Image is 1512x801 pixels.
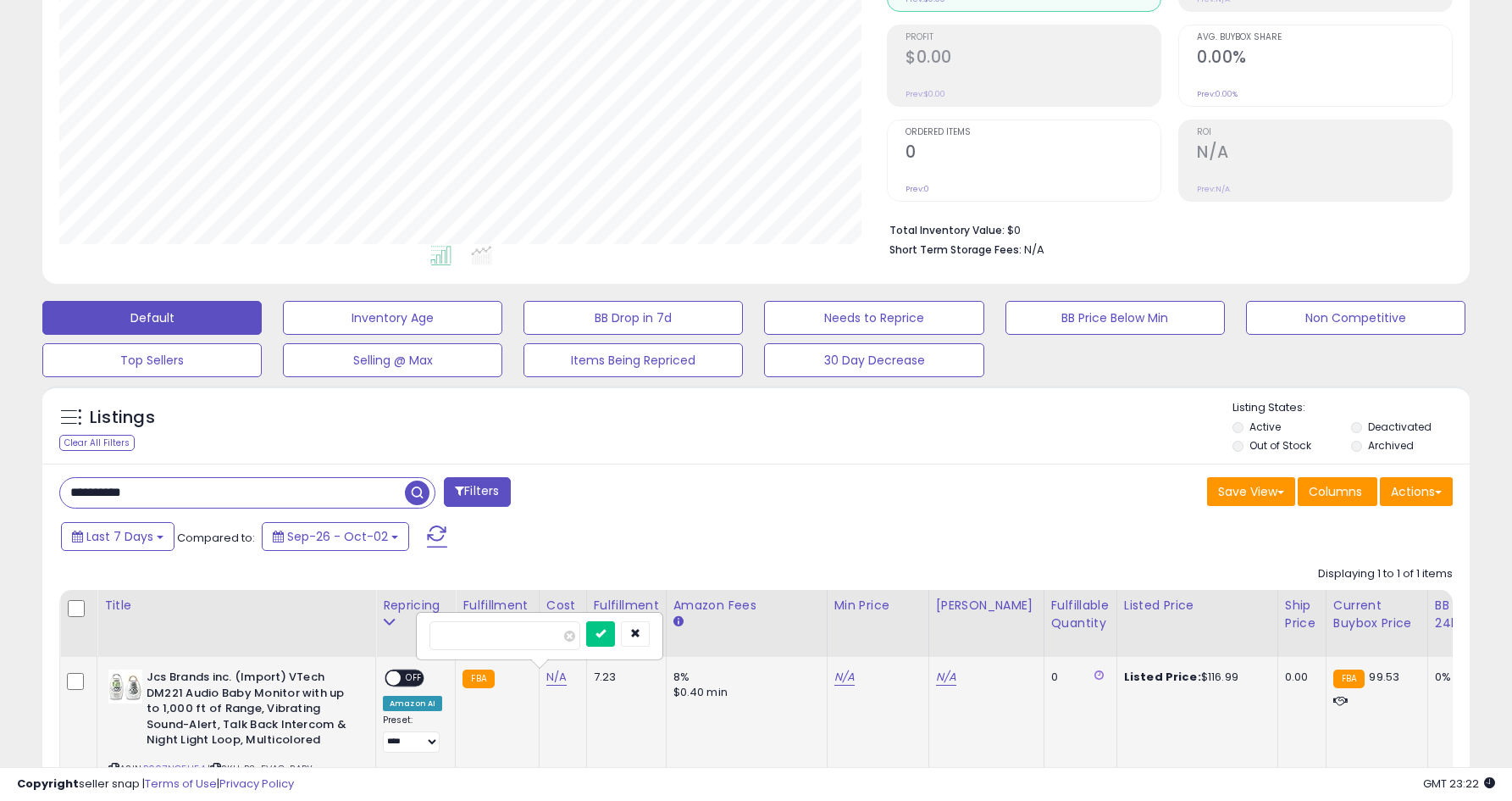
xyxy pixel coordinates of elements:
[262,522,409,551] button: Sep-26 - Oct-02
[90,406,155,430] h5: Listings
[462,670,494,688] small: FBA
[145,776,217,792] a: Terms of Use
[889,223,1005,237] b: Total Inventory Value:
[1051,670,1104,685] div: 0
[1246,301,1465,335] button: Non Competitive
[523,301,743,335] button: BB Drop in 7d
[1197,33,1452,42] span: Avg. Buybox Share
[1207,477,1295,506] button: Save View
[673,615,684,630] small: Amazon Fees.
[143,762,205,776] a: B007NG5UF4
[42,301,262,335] button: Default
[287,528,388,545] span: Sep-26 - Oct-02
[1232,400,1470,416] p: Listing States:
[1435,597,1497,632] div: BB Share 24h.
[1124,597,1271,615] div: Listed Price
[1298,477,1377,506] button: Columns
[1285,597,1319,632] div: Ship Price
[673,597,820,615] div: Amazon Fees
[523,343,743,377] button: Items Being Repriced
[1423,776,1495,792] span: 2025-10-10 23:22 GMT
[594,670,653,685] div: 7.23
[594,597,659,632] div: Fulfillment Cost
[906,128,1160,137] span: Ordered Items
[1024,242,1044,258] span: N/A
[147,670,352,753] b: Jcs Brands inc. (Import) VTech DM221 Audio Baby Monitor with up to 1,000 ft of Range, Vibrating S...
[1369,669,1399,685] span: 99.53
[889,219,1440,239] li: $0
[1197,184,1230,194] small: Prev: N/A
[906,142,1160,165] h2: 0
[1318,566,1453,582] div: Displaying 1 to 1 of 1 items
[59,435,135,451] div: Clear All Filters
[1051,597,1110,632] div: Fulfillable Quantity
[42,343,262,377] button: Top Sellers
[208,762,313,776] span: | SKU: B3-FVA8-BABY
[61,522,174,551] button: Last 7 Days
[906,33,1160,42] span: Profit
[906,184,929,194] small: Prev: 0
[283,301,502,335] button: Inventory Age
[673,685,814,700] div: $0.40 min
[17,776,79,792] strong: Copyright
[1249,420,1281,434] label: Active
[1197,142,1452,165] h2: N/A
[108,670,142,704] img: 41SdqvzVNuL._SL40_.jpg
[1285,670,1313,685] div: 0.00
[1124,669,1201,685] b: Listed Price:
[1124,670,1265,685] div: $116.99
[383,715,442,753] div: Preset:
[383,696,442,711] div: Amazon AI
[834,669,855,686] a: N/A
[546,669,567,686] a: N/A
[906,89,945,99] small: Prev: $0.00
[1368,438,1414,453] label: Archived
[546,597,579,615] div: Cost
[86,528,153,545] span: Last 7 Days
[1380,477,1453,506] button: Actions
[936,597,1037,615] div: [PERSON_NAME]
[1197,47,1452,70] h2: 0.00%
[1005,301,1225,335] button: BB Price Below Min
[1197,128,1452,137] span: ROI
[462,597,531,615] div: Fulfillment
[1435,670,1491,685] div: 0%
[889,242,1022,257] b: Short Term Storage Fees:
[283,343,502,377] button: Selling @ Max
[1368,420,1432,434] label: Deactivated
[104,597,368,615] div: Title
[906,47,1160,70] h2: $0.00
[834,597,922,615] div: Min Price
[673,670,814,685] div: 8%
[17,776,294,793] div: seller snap | |
[177,530,255,546] span: Compared to:
[401,671,428,686] span: OFF
[383,597,448,615] div: Repricing
[764,301,983,335] button: Needs to Reprice
[444,477,510,507] button: Filters
[936,669,956,686] a: N/A
[1249,438,1311,453] label: Out of Stock
[1333,670,1365,688] small: FBA
[1197,89,1238,99] small: Prev: 0.00%
[1309,483,1362,500] span: Columns
[1333,597,1421,632] div: Current Buybox Price
[764,343,983,377] button: 30 Day Decrease
[219,776,294,792] a: Privacy Policy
